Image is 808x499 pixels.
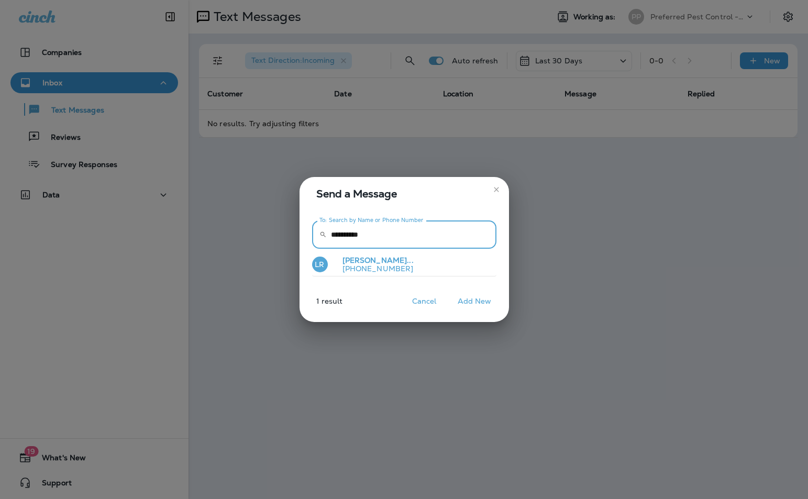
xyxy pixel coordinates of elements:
button: Add New [452,293,497,309]
label: To: Search by Name or Phone Number [319,216,424,224]
div: LR [312,257,328,272]
p: [PHONE_NUMBER] [334,264,414,273]
p: 1 result [295,297,343,314]
button: LR[PERSON_NAME]... [PHONE_NUMBER] [312,253,496,277]
button: close [488,181,505,198]
button: Cancel [405,293,444,309]
span: [PERSON_NAME]... [342,256,414,265]
span: Send a Message [316,185,496,202]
